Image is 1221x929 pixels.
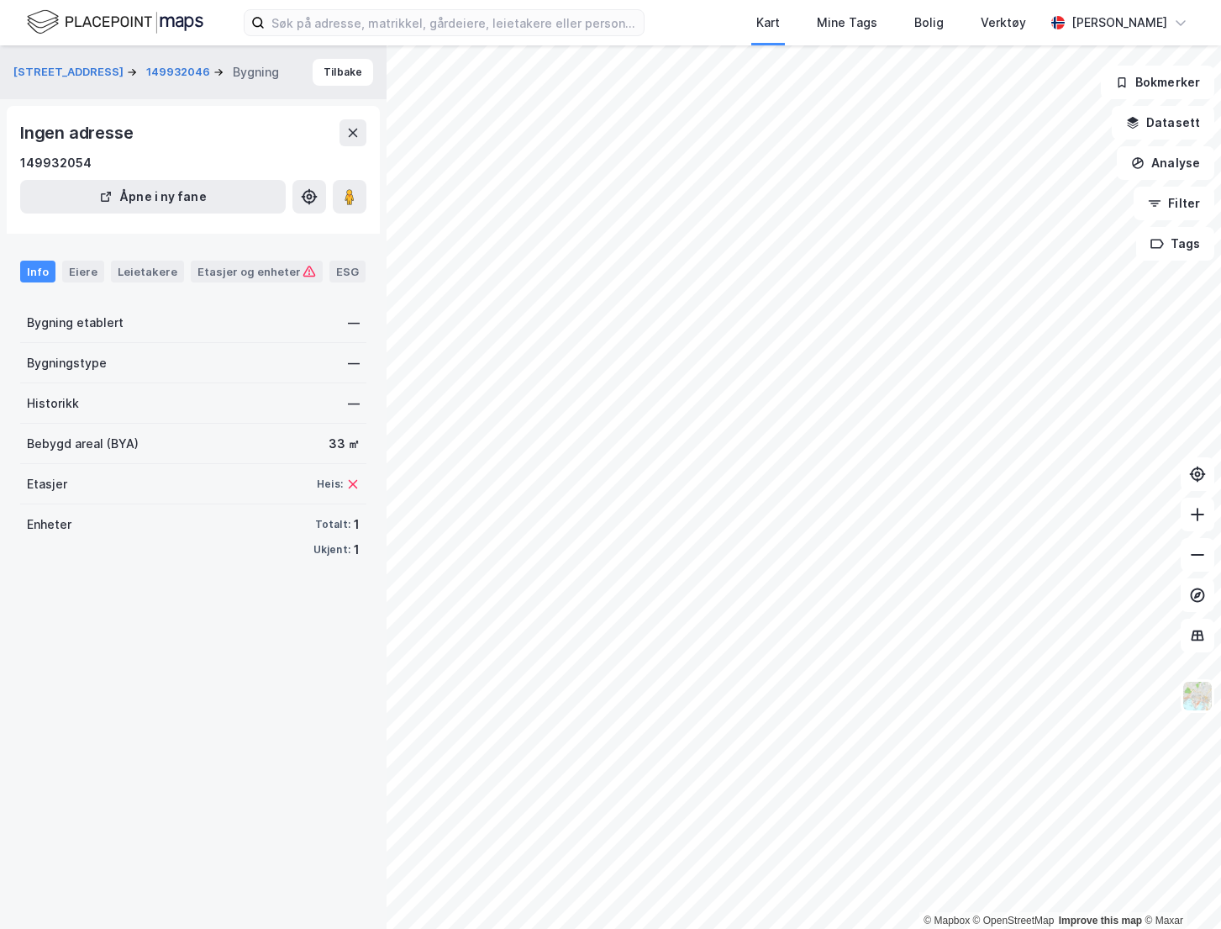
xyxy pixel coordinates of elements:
div: 149932054 [20,153,92,173]
div: Kart [756,13,780,33]
div: Info [20,261,55,282]
div: Bygning [233,62,279,82]
a: Mapbox [924,915,970,926]
div: 1 [354,515,360,535]
a: OpenStreetMap [973,915,1055,926]
div: [PERSON_NAME] [1071,13,1167,33]
div: Bygningstype [27,353,107,373]
div: Enheter [27,515,71,535]
div: Eiere [62,261,104,282]
div: Ukjent: [313,543,350,557]
button: Datasett [1112,106,1214,140]
img: logo.f888ab2527a4732fd821a326f86c7f29.svg [27,8,203,37]
div: 1 [354,540,360,560]
a: Improve this map [1059,915,1142,926]
button: Tilbake [313,59,373,86]
div: Bygning etablert [27,313,124,333]
input: Søk på adresse, matrikkel, gårdeiere, leietakere eller personer [265,10,644,35]
div: — [348,313,360,333]
div: 33 ㎡ [329,434,360,454]
div: Verktøy [981,13,1026,33]
button: [STREET_ADDRESS] [13,64,127,81]
iframe: Chat Widget [1137,848,1221,929]
div: Heis: [317,478,343,491]
div: Totalt: [315,518,350,531]
button: Analyse [1117,146,1214,180]
button: Bokmerker [1101,66,1214,99]
div: Bolig [914,13,944,33]
button: Filter [1134,187,1214,220]
div: ESG [329,261,366,282]
div: Bebygd areal (BYA) [27,434,139,454]
button: 149932046 [146,64,213,81]
button: Tags [1136,227,1214,261]
div: — [348,353,360,373]
div: Etasjer og enheter [197,264,316,279]
img: Z [1182,680,1213,712]
div: Ingen adresse [20,119,136,146]
div: Historikk [27,393,79,414]
div: — [348,393,360,414]
div: Etasjer [27,474,67,494]
button: Åpne i ny fane [20,180,286,214]
div: Leietakere [111,261,184,282]
div: Mine Tags [817,13,877,33]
